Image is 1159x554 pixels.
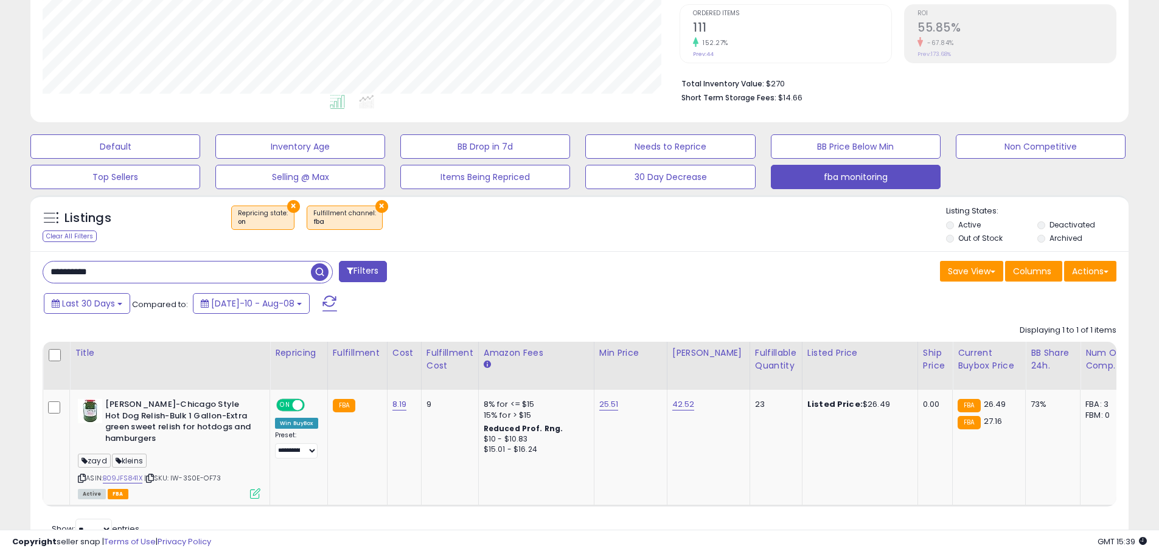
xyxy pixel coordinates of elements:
button: Actions [1064,261,1116,282]
div: Cost [392,347,416,359]
div: Fulfillable Quantity [755,347,797,372]
span: Columns [1013,265,1051,277]
span: ON [277,400,293,410]
b: Total Inventory Value: [681,78,764,89]
span: Ordered Items [693,10,891,17]
div: Amazon Fees [484,347,589,359]
div: BB Share 24h. [1031,347,1075,372]
div: Num of Comp. [1085,347,1130,372]
div: 23 [755,399,793,410]
b: Reduced Prof. Rng. [484,423,563,434]
button: Items Being Repriced [400,165,570,189]
span: ROI [917,10,1116,17]
span: Fulfillment channel : [313,209,376,227]
div: Current Buybox Price [958,347,1020,372]
div: ASIN: [78,399,260,497]
div: 73% [1031,399,1071,410]
span: Show: entries [52,523,139,535]
button: Filters [339,261,386,282]
div: 9 [426,399,469,410]
button: Save View [940,261,1003,282]
span: Last 30 Days [62,297,115,310]
button: Inventory Age [215,134,385,159]
button: BB Price Below Min [771,134,941,159]
div: Title [75,347,265,359]
span: Compared to: [132,299,188,310]
div: on [238,218,288,226]
div: $26.49 [807,399,908,410]
p: Listing States: [946,206,1129,217]
li: $270 [681,75,1107,90]
span: $14.66 [778,92,802,103]
div: Preset: [275,431,318,459]
span: [DATE]-10 - Aug-08 [211,297,294,310]
div: 15% for > $15 [484,410,585,421]
div: seller snap | | [12,536,211,548]
span: FBA [108,489,128,499]
a: Privacy Policy [158,536,211,547]
b: Listed Price: [807,398,863,410]
button: Needs to Reprice [585,134,755,159]
span: 27.16 [984,415,1003,427]
h2: 55.85% [917,21,1116,37]
div: fba [313,218,376,226]
button: Last 30 Days [44,293,130,314]
span: 2025-09-9 15:39 GMT [1098,536,1147,547]
h5: Listings [64,210,111,227]
span: All listings currently available for purchase on Amazon [78,489,106,499]
label: Deactivated [1049,220,1095,230]
div: 0.00 [923,399,943,410]
div: Clear All Filters [43,230,97,242]
span: zayd [78,454,111,468]
div: Ship Price [923,347,947,372]
small: Prev: 173.68% [917,50,951,58]
div: Displaying 1 to 1 of 1 items [1020,325,1116,336]
button: fba monitoring [771,165,941,189]
div: Win BuyBox [275,418,318,429]
a: 42.52 [672,398,695,410]
button: Columns [1005,261,1062,282]
div: Fulfillment [333,347,382,359]
button: × [287,200,300,213]
button: BB Drop in 7d [400,134,570,159]
div: 8% for <= $15 [484,399,585,410]
strong: Copyright [12,536,57,547]
img: 51K1LlnCpFL._SL40_.jpg [78,399,102,423]
a: 8.19 [392,398,407,410]
button: Non Competitive [956,134,1126,159]
div: FBM: 0 [1085,410,1126,421]
h2: 111 [693,21,891,37]
b: Short Term Storage Fees: [681,92,776,103]
small: -67.84% [923,38,954,47]
button: 30 Day Decrease [585,165,755,189]
label: Out of Stock [958,233,1003,243]
small: FBA [333,399,355,412]
button: × [375,200,388,213]
div: Fulfillment Cost [426,347,473,372]
div: Listed Price [807,347,913,359]
small: Amazon Fees. [484,359,491,370]
small: FBA [958,416,980,429]
span: Repricing state : [238,209,288,227]
div: $10 - $10.83 [484,434,585,445]
small: FBA [958,399,980,412]
div: Repricing [275,347,322,359]
b: [PERSON_NAME]-Chicago Style Hot Dog Relish-Bulk 1 Gallon-Extra green sweet relish for hotdogs and... [105,399,253,447]
small: 152.27% [698,38,728,47]
div: [PERSON_NAME] [672,347,745,359]
span: OFF [303,400,322,410]
small: Prev: 44 [693,50,714,58]
span: 26.49 [984,398,1006,410]
a: Terms of Use [104,536,156,547]
button: Default [30,134,200,159]
label: Active [958,220,981,230]
button: Top Sellers [30,165,200,189]
button: Selling @ Max [215,165,385,189]
div: FBA: 3 [1085,399,1126,410]
label: Archived [1049,233,1082,243]
span: | SKU: IW-3S0E-OF73 [144,473,221,483]
div: $15.01 - $16.24 [484,445,585,455]
span: kleins [112,454,147,468]
a: 25.51 [599,398,619,410]
div: Min Price [599,347,662,359]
